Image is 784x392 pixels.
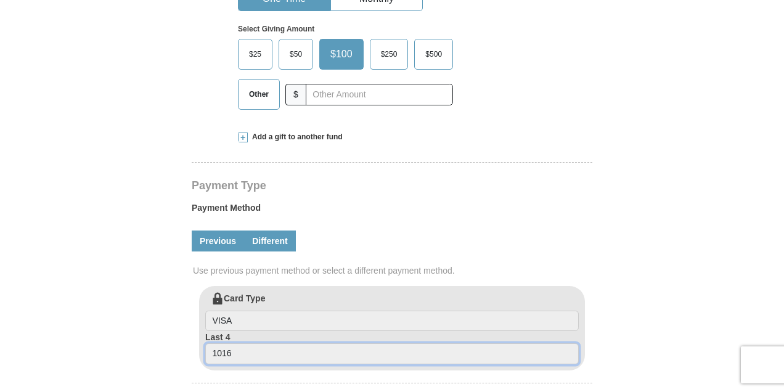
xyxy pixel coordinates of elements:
h4: Payment Type [192,181,592,190]
span: $ [285,84,306,105]
span: Other [243,85,275,104]
label: Payment Method [192,202,592,220]
span: $100 [324,45,359,63]
span: $250 [375,45,404,63]
span: Add a gift to another fund [248,132,343,142]
span: Use previous payment method or select a different payment method. [193,264,594,277]
a: Previous [192,231,244,251]
input: Card Type [205,311,579,332]
input: Other Amount [306,84,453,105]
label: Card Type [205,292,579,332]
strong: Select Giving Amount [238,25,314,33]
span: $50 [284,45,308,63]
a: Different [244,231,296,251]
label: Last 4 [205,331,579,364]
span: $25 [243,45,267,63]
span: $500 [419,45,448,63]
input: Last 4 [205,343,579,364]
